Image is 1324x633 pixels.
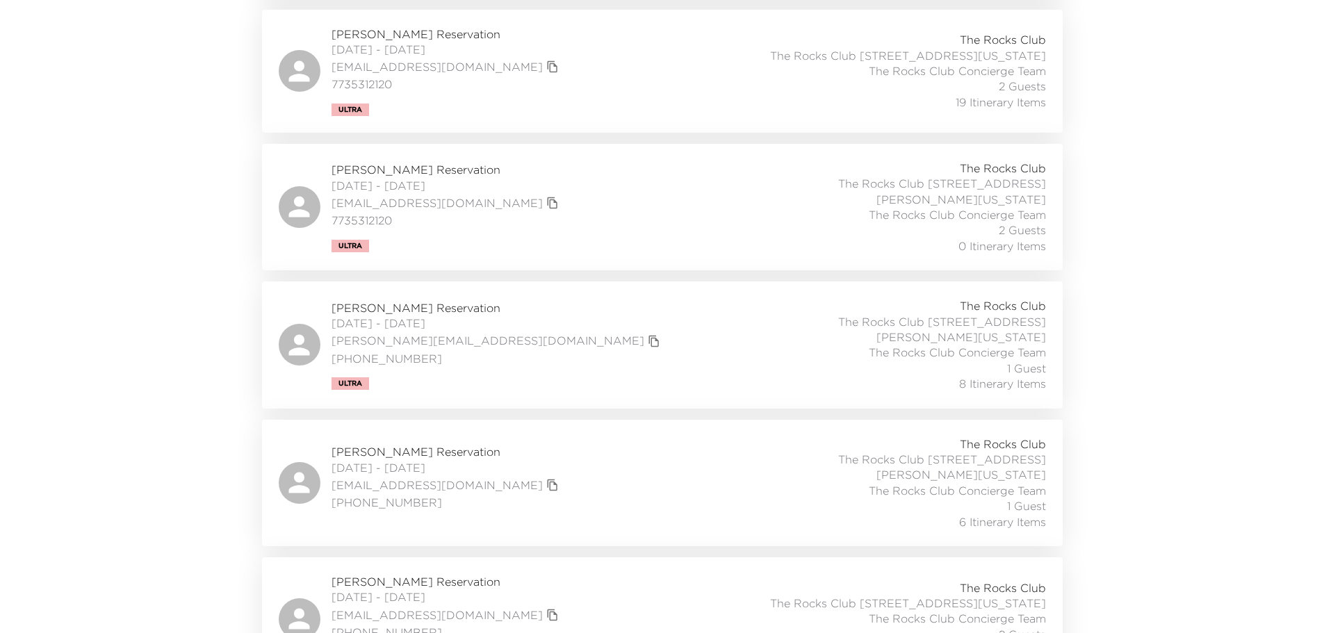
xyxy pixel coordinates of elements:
[960,580,1046,595] span: The Rocks Club
[869,483,1046,498] span: The Rocks Club Concierge Team
[960,436,1046,452] span: The Rocks Club
[332,477,543,493] a: [EMAIL_ADDRESS][DOMAIN_NAME]
[739,176,1046,207] span: The Rocks Club [STREET_ADDRESS][PERSON_NAME][US_STATE]
[999,222,1046,238] span: 2 Guests
[644,331,664,351] button: copy primary member email
[1007,498,1046,513] span: 1 Guest
[960,298,1046,313] span: The Rocks Club
[543,475,562,495] button: copy primary member email
[262,10,1063,133] a: [PERSON_NAME] Reservation[DATE] - [DATE][EMAIL_ADDRESS][DOMAIN_NAME]copy primary member email7735...
[739,314,1046,345] span: The Rocks Club [STREET_ADDRESS][PERSON_NAME][US_STATE]
[869,207,1046,222] span: The Rocks Club Concierge Team
[999,79,1046,94] span: 2 Guests
[869,63,1046,79] span: The Rocks Club Concierge Team
[332,351,664,366] span: [PHONE_NUMBER]
[332,162,562,177] span: [PERSON_NAME] Reservation
[739,452,1046,483] span: The Rocks Club [STREET_ADDRESS][PERSON_NAME][US_STATE]
[543,57,562,76] button: copy primary member email
[332,42,562,57] span: [DATE] - [DATE]
[338,242,362,250] span: Ultra
[262,281,1063,408] a: [PERSON_NAME] Reservation[DATE] - [DATE][PERSON_NAME][EMAIL_ADDRESS][DOMAIN_NAME]copy primary mem...
[1007,361,1046,376] span: 1 Guest
[332,607,543,623] a: [EMAIL_ADDRESS][DOMAIN_NAME]
[332,213,562,228] span: 7735312120
[332,26,562,42] span: [PERSON_NAME] Reservation
[262,420,1063,546] a: [PERSON_NAME] Reservation[DATE] - [DATE][EMAIL_ADDRESS][DOMAIN_NAME]copy primary member email[PHO...
[956,94,1046,110] span: 19 Itinerary Items
[338,379,362,388] span: Ultra
[869,345,1046,360] span: The Rocks Club Concierge Team
[960,32,1046,47] span: The Rocks Club
[770,595,1046,611] span: The Rocks Club [STREET_ADDRESS][US_STATE]
[332,333,644,348] a: [PERSON_NAME][EMAIL_ADDRESS][DOMAIN_NAME]
[332,59,543,74] a: [EMAIL_ADDRESS][DOMAIN_NAME]
[958,238,1046,254] span: 0 Itinerary Items
[332,444,562,459] span: [PERSON_NAME] Reservation
[332,574,562,589] span: [PERSON_NAME] Reservation
[959,376,1046,391] span: 8 Itinerary Items
[332,495,562,510] span: [PHONE_NUMBER]
[338,106,362,114] span: Ultra
[332,589,562,605] span: [DATE] - [DATE]
[770,48,1046,63] span: The Rocks Club [STREET_ADDRESS][US_STATE]
[869,611,1046,626] span: The Rocks Club Concierge Team
[332,195,543,211] a: [EMAIL_ADDRESS][DOMAIN_NAME]
[332,300,664,315] span: [PERSON_NAME] Reservation
[262,144,1063,270] a: [PERSON_NAME] Reservation[DATE] - [DATE][EMAIL_ADDRESS][DOMAIN_NAME]copy primary member email7735...
[332,460,562,475] span: [DATE] - [DATE]
[332,315,664,331] span: [DATE] - [DATE]
[543,193,562,213] button: copy primary member email
[543,605,562,625] button: copy primary member email
[960,161,1046,176] span: The Rocks Club
[959,514,1046,529] span: 6 Itinerary Items
[332,178,562,193] span: [DATE] - [DATE]
[332,76,562,92] span: 7735312120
